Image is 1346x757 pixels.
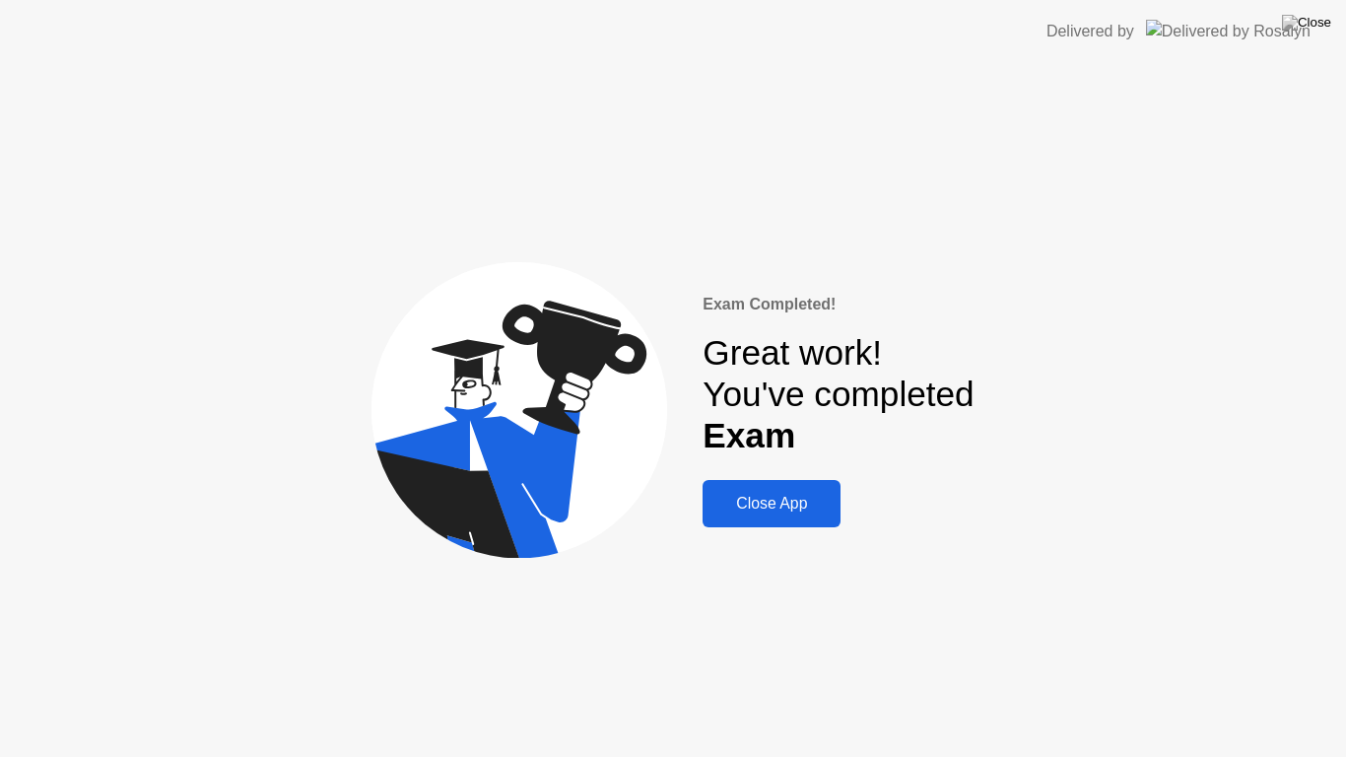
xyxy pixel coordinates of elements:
div: Exam Completed! [703,293,974,316]
img: Close [1282,15,1331,31]
div: Close App [708,495,835,513]
img: Delivered by Rosalyn [1146,20,1311,42]
div: Great work! You've completed [703,332,974,457]
button: Close App [703,480,841,527]
b: Exam [703,416,795,454]
div: Delivered by [1046,20,1134,43]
